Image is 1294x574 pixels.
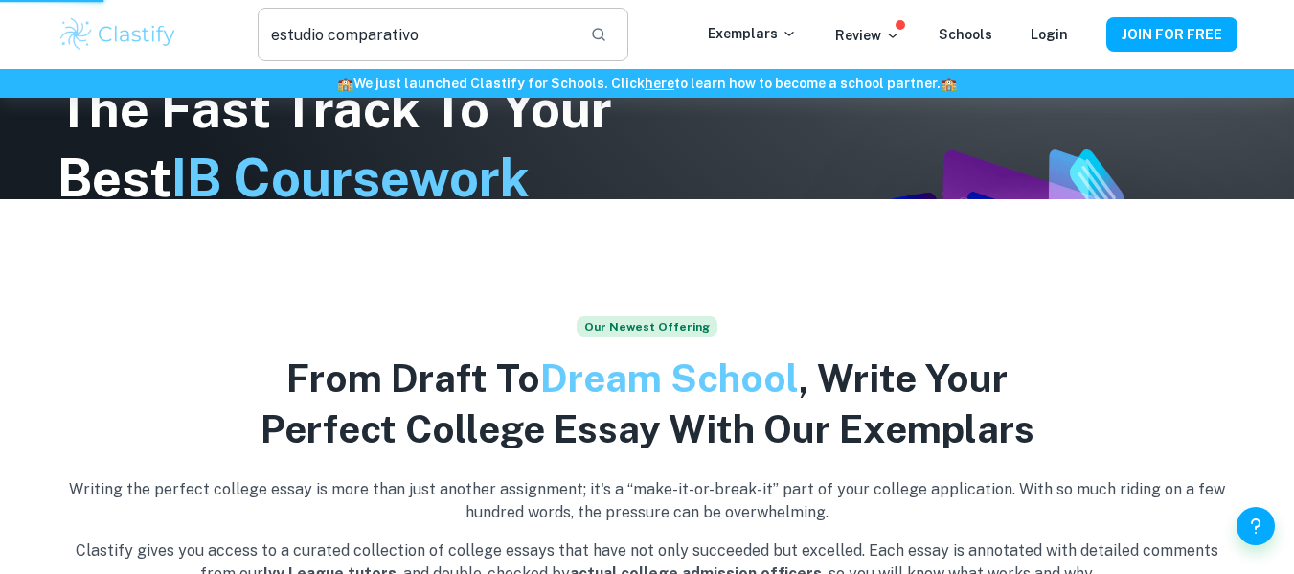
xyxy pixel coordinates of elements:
img: Clastify hero [809,149,1191,425]
span: 🏫 [941,76,957,91]
a: Schools [939,27,992,42]
a: Login [1031,27,1068,42]
a: here [645,76,674,91]
p: Exemplars [708,23,797,44]
p: Writing the perfect college essay is more than just another assignment; it's a “make-it-or-break-... [57,478,1237,524]
span: IB Coursework [171,148,530,208]
span: Dream School [540,356,799,401]
p: Review [835,25,900,46]
h6: We just launched Clastify for Schools. Click to learn how to become a school partner. [4,73,1290,94]
h2: From Draft To , Write Your Perfect College Essay With Our Exemplars [57,353,1237,455]
input: Search for any exemplars... [258,8,574,61]
button: Help and Feedback [1237,507,1275,545]
img: Clastify logo [57,15,179,54]
button: JOIN FOR FREE [1106,17,1237,52]
span: 🏫 [337,76,353,91]
span: Our Newest Offering [577,316,717,337]
h1: The Fast Track To Your Best & [57,75,651,282]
